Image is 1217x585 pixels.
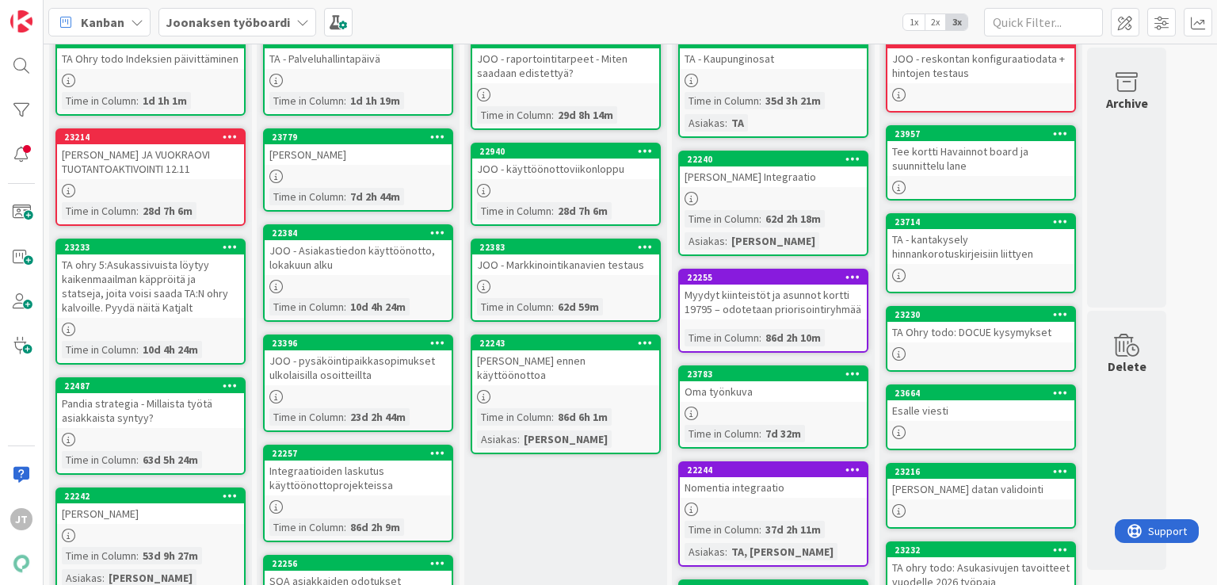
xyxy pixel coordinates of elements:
[472,254,659,275] div: JOO - Markkinointikanavien testaus
[887,322,1074,342] div: TA Ohry todo: DOCUE kysymykset
[472,159,659,179] div: JOO - käyttöönottoviikonloppu
[472,350,659,385] div: [PERSON_NAME] ennen käyttöönottoa
[136,202,139,220] span: :
[64,380,244,392] div: 22487
[759,329,761,346] span: :
[344,408,346,426] span: :
[272,448,452,459] div: 22257
[887,141,1074,176] div: Tee kortti Havainnot board ja suunnittelu lane
[272,227,452,239] div: 22384
[680,367,867,402] div: 23783Oma työnkuva
[725,543,727,560] span: :
[761,521,825,538] div: 37d 2h 11m
[472,144,659,179] div: 22940JOO - käyttöönottoviikonloppu
[57,489,244,524] div: 22242[PERSON_NAME]
[479,242,659,253] div: 22383
[265,336,452,350] div: 23396
[57,48,244,69] div: TA Ohry todo Indeksien päivittäminen
[139,92,191,109] div: 1d 1h 1m
[479,338,659,349] div: 22243
[272,132,452,143] div: 23779
[62,451,136,468] div: Time in Column
[265,336,452,385] div: 23396JOO - pysäköintipaikkasopimukset ulkolaisilla osoitteillta
[57,130,244,144] div: 23214
[477,408,551,426] div: Time in Column
[1108,357,1146,376] div: Delete
[472,34,659,83] div: 22500JOO - raportointitarpeet - Miten saadaan edistettyä?
[680,34,867,69] div: 22236TA - Kaupunginosat
[903,14,925,30] span: 1x
[269,518,344,536] div: Time in Column
[685,329,759,346] div: Time in Column
[895,545,1074,556] div: 23232
[887,543,1074,557] div: 23232
[10,508,32,530] div: JT
[62,341,136,358] div: Time in Column
[887,34,1074,83] div: 23872JOO - reskontan konfiguraatiodata + hintojen testaus
[139,202,196,220] div: 28d 7h 6m
[687,369,867,380] div: 23783
[895,309,1074,320] div: 23230
[10,10,32,32] img: Visit kanbanzone.com
[685,114,725,132] div: Asiakas
[64,491,244,502] div: 22242
[479,146,659,157] div: 22940
[265,446,452,461] div: 22257
[139,451,202,468] div: 63d 5h 24m
[346,408,410,426] div: 23d 2h 44m
[139,547,202,564] div: 53d 9h 27m
[265,226,452,240] div: 22384
[554,298,603,315] div: 62d 59m
[887,308,1074,322] div: 23230
[727,114,748,132] div: TA
[57,144,244,179] div: [PERSON_NAME] JA VUOKRAOVI TUOTANTOAKTIVOINTI 12.11
[687,154,867,165] div: 22240
[265,350,452,385] div: JOO - pysäköintipaikkasopimukset ulkolaisilla osoitteillta
[344,298,346,315] span: :
[895,128,1074,140] div: 23957
[477,430,517,448] div: Asiakas
[265,446,452,495] div: 22257Integraatioiden laskutus käyttöönottoprojekteissa
[759,425,761,442] span: :
[57,254,244,318] div: TA ohry 5:Asukassivuista löytyy kaikenmaailman käppröitä ja statseja, joita voisi saada TA:N ohry...
[685,543,725,560] div: Asiakas
[57,379,244,393] div: 22487
[269,188,344,205] div: Time in Column
[761,425,805,442] div: 7d 32m
[57,393,244,428] div: Pandia strategia - Millaista työtä asiakkaista syntyy?
[269,92,344,109] div: Time in Column
[759,210,761,227] span: :
[136,341,139,358] span: :
[57,379,244,428] div: 22487Pandia strategia - Millaista työtä asiakkaista syntyy?
[33,2,72,21] span: Support
[946,14,967,30] span: 3x
[265,130,452,144] div: 23779
[136,547,139,564] span: :
[272,338,452,349] div: 23396
[984,8,1103,36] input: Quick Filter...
[265,226,452,275] div: 22384JOO - Asiakastiedon käyttöönotto, lokakuun alku
[759,92,761,109] span: :
[346,92,404,109] div: 1d 1h 19m
[887,308,1074,342] div: 23230TA Ohry todo: DOCUE kysymykset
[887,465,1074,479] div: 23216
[64,132,244,143] div: 23214
[62,202,136,220] div: Time in Column
[887,229,1074,264] div: TA - kantakysely hinnankorotuskirjeisiin liittyen
[57,489,244,503] div: 22242
[759,521,761,538] span: :
[554,408,612,426] div: 86d 6h 1m
[265,144,452,165] div: [PERSON_NAME]
[136,451,139,468] span: :
[887,127,1074,176] div: 23957Tee kortti Havainnot board ja suunnittelu lane
[81,13,124,32] span: Kanban
[554,106,617,124] div: 29d 8h 14m
[887,386,1074,400] div: 23664
[57,240,244,318] div: 23233TA ohry 5:Asukassivuista löytyy kaikenmaailman käppröitä ja statseja, joita voisi saada TA:N...
[344,92,346,109] span: :
[64,242,244,253] div: 23233
[680,152,867,187] div: 22240[PERSON_NAME] Integraatio
[887,48,1074,83] div: JOO - reskontan konfiguraatiodata + hintojen testaus
[680,463,867,477] div: 22244
[477,202,551,220] div: Time in Column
